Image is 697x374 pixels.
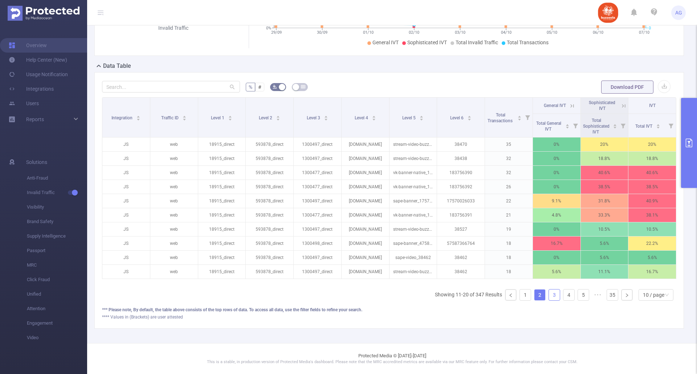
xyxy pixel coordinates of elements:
[105,359,679,365] p: This is a stable, in production version of Protected Media's dashboard. Please note that the MRC ...
[565,123,570,127] div: Sort
[390,166,437,180] p: vk-banner-native_110985965
[27,330,87,345] span: Video
[467,115,472,119] div: Sort
[246,166,293,180] p: 593878_direct
[27,171,87,185] span: Anti-Fraud
[533,180,580,194] p: 0%
[628,194,676,208] p: 40.9%
[258,84,261,90] span: #
[102,208,150,222] p: JS
[613,123,617,127] div: Sort
[581,208,628,222] p: 33.3%
[407,40,447,45] span: Sophisticated IVT
[198,251,246,264] p: 18915_direct
[625,293,629,297] i: icon: right
[437,166,485,180] p: 183756390
[198,166,246,180] p: 18915_direct
[485,180,533,194] p: 26
[198,265,246,279] p: 18915_direct
[228,115,232,117] i: icon: caret-up
[198,194,246,208] p: 18915_direct
[228,115,232,119] div: Sort
[294,194,341,208] p: 1300497_direct
[102,265,150,279] p: JS
[592,289,604,301] span: •••
[246,137,293,151] p: 593878_direct
[87,343,697,374] footer: Protected Media © [DATE]-[DATE]
[549,289,560,301] li: 3
[150,137,198,151] p: web
[643,289,664,300] div: 10 / page
[294,180,341,194] p: 1300477_direct
[628,137,676,151] p: 20%
[27,214,87,229] span: Brand Safety
[509,293,513,297] i: icon: left
[355,115,369,120] span: Level 4
[9,82,54,96] a: Integrations
[27,185,87,200] span: Invalid Traffic
[317,30,327,35] tspan: 30/09
[276,115,280,119] div: Sort
[150,208,198,222] p: web
[8,6,80,21] img: Protected Media
[294,237,341,250] p: 1300498_direct
[437,180,485,194] p: 183756392
[456,40,498,45] span: Total Invalid Traffic
[211,115,225,120] span: Level 1
[111,115,134,120] span: Integration
[547,30,557,35] tspan: 05/10
[342,265,389,279] p: [DOMAIN_NAME]
[198,237,246,250] p: 18915_direct
[102,166,150,180] p: JS
[246,265,293,279] p: 593878_direct
[27,243,87,258] span: Passport
[246,251,293,264] p: 593878_direct
[628,237,676,250] p: 22.2%
[294,166,341,180] p: 1300477_direct
[9,53,67,67] a: Help Center (New)
[578,289,589,301] li: 5
[102,307,676,313] div: *** Please note, By default, the table above consists of the top rows of data. To access all data...
[259,115,273,120] span: Level 2
[533,166,580,180] p: 0%
[533,237,580,250] p: 16.7%
[437,152,485,165] p: 38438
[342,251,389,264] p: [DOMAIN_NAME]
[150,222,198,236] p: web
[570,114,580,137] i: Filter menu
[26,116,44,122] span: Reports
[363,30,373,35] tspan: 01/10
[150,251,198,264] p: web
[102,222,150,236] p: JS
[390,237,437,250] p: sape-banner_47588365625
[628,152,676,165] p: 18.8%
[589,100,615,111] span: Sophisticated IVT
[485,208,533,222] p: 21
[342,137,389,151] p: [DOMAIN_NAME]
[198,152,246,165] p: 18915_direct
[437,251,485,264] p: 38462
[649,103,656,108] span: IVT
[628,166,676,180] p: 40.6%
[390,222,437,236] p: stream-video-buzzoola-503_38527
[342,194,389,208] p: [DOMAIN_NAME]
[390,265,437,279] p: stream-video-buzzoola-503_38462
[565,123,569,125] i: icon: caret-up
[139,24,207,32] div: Invalid Traffic
[26,112,44,127] a: Reports
[246,180,293,194] p: 593878_direct
[372,40,399,45] span: General IVT
[522,98,533,137] i: Filter menu
[519,289,531,301] li: 1
[294,208,341,222] p: 1300477_direct
[534,289,546,301] li: 2
[581,152,628,165] p: 18.8%
[437,237,485,250] p: 57587366764
[390,137,437,151] p: stream-video-buzzoola-503_38470
[607,289,618,301] li: 35
[549,289,560,300] a: 3
[27,301,87,316] span: Attention
[628,265,676,279] p: 16.7%
[520,289,531,300] a: 1
[390,251,437,264] p: sape-video_38462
